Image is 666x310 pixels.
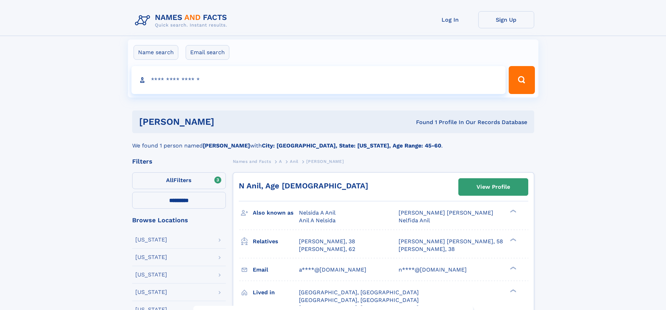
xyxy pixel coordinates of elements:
div: ❯ [508,209,517,214]
span: A [279,159,282,164]
span: Anil [290,159,298,164]
a: Anil [290,157,298,166]
h3: Relatives [253,236,299,247]
h3: Lived in [253,287,299,298]
div: [US_STATE] [135,254,167,260]
a: View Profile [459,179,528,195]
input: search input [131,66,506,94]
a: [PERSON_NAME], 38 [299,238,355,245]
label: Email search [186,45,229,60]
div: Filters [132,158,226,165]
label: Filters [132,172,226,189]
h3: Also known as [253,207,299,219]
span: [GEOGRAPHIC_DATA], [GEOGRAPHIC_DATA] [299,289,419,296]
label: Name search [134,45,178,60]
span: Nelsida A Anil [299,209,336,216]
a: A [279,157,282,166]
span: [PERSON_NAME] [PERSON_NAME] [399,209,493,216]
b: [PERSON_NAME] [203,142,250,149]
h3: Email [253,264,299,276]
div: ❯ [508,288,517,293]
img: Logo Names and Facts [132,11,233,30]
a: [PERSON_NAME], 38 [399,245,455,253]
h1: [PERSON_NAME] [139,117,315,126]
span: Nelfida Anil [399,217,430,224]
div: Found 1 Profile In Our Records Database [315,118,527,126]
button: Search Button [509,66,535,94]
a: Names and Facts [233,157,271,166]
div: ❯ [508,266,517,270]
span: Anil A Nelsida [299,217,336,224]
div: [US_STATE] [135,237,167,243]
a: [PERSON_NAME], 62 [299,245,355,253]
div: [US_STATE] [135,289,167,295]
a: Log In [422,11,478,28]
span: All [166,177,173,183]
span: [PERSON_NAME] [306,159,344,164]
a: [PERSON_NAME] [PERSON_NAME], 58 [399,238,503,245]
span: [GEOGRAPHIC_DATA], [GEOGRAPHIC_DATA] [299,297,419,303]
b: City: [GEOGRAPHIC_DATA], State: [US_STATE], Age Range: 45-60 [262,142,441,149]
a: Sign Up [478,11,534,28]
div: [US_STATE] [135,272,167,277]
div: ❯ [508,237,517,242]
div: Browse Locations [132,217,226,223]
div: We found 1 person named with . [132,133,534,150]
a: N Anil, Age [DEMOGRAPHIC_DATA] [239,181,368,190]
div: View Profile [477,179,510,195]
